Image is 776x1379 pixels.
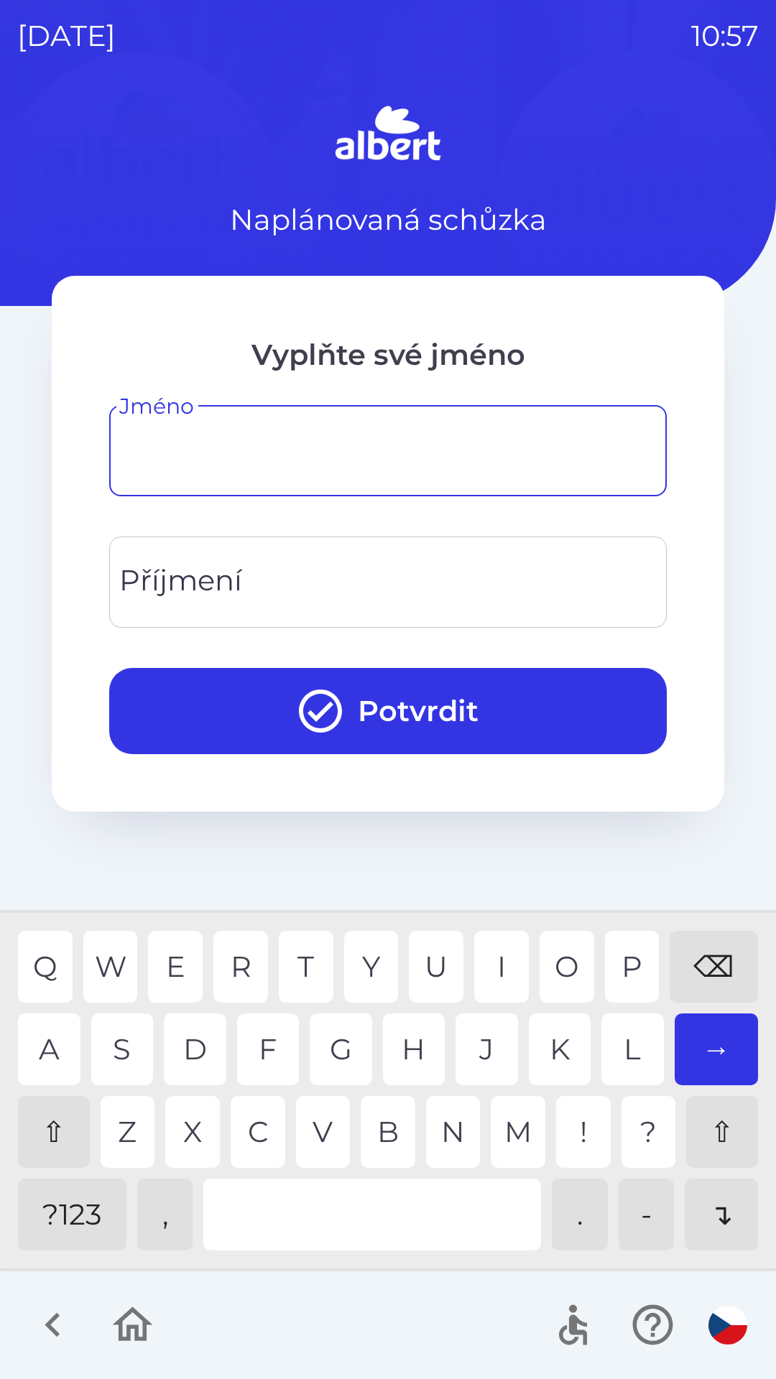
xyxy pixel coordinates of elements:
[230,198,547,241] p: Naplánovaná schůzka
[708,1306,747,1345] img: cs flag
[119,391,194,422] label: Jméno
[691,14,759,57] p: 10:57
[52,101,724,170] img: Logo
[109,668,667,754] button: Potvrdit
[17,14,116,57] p: [DATE]
[109,333,667,376] p: Vyplňte své jméno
